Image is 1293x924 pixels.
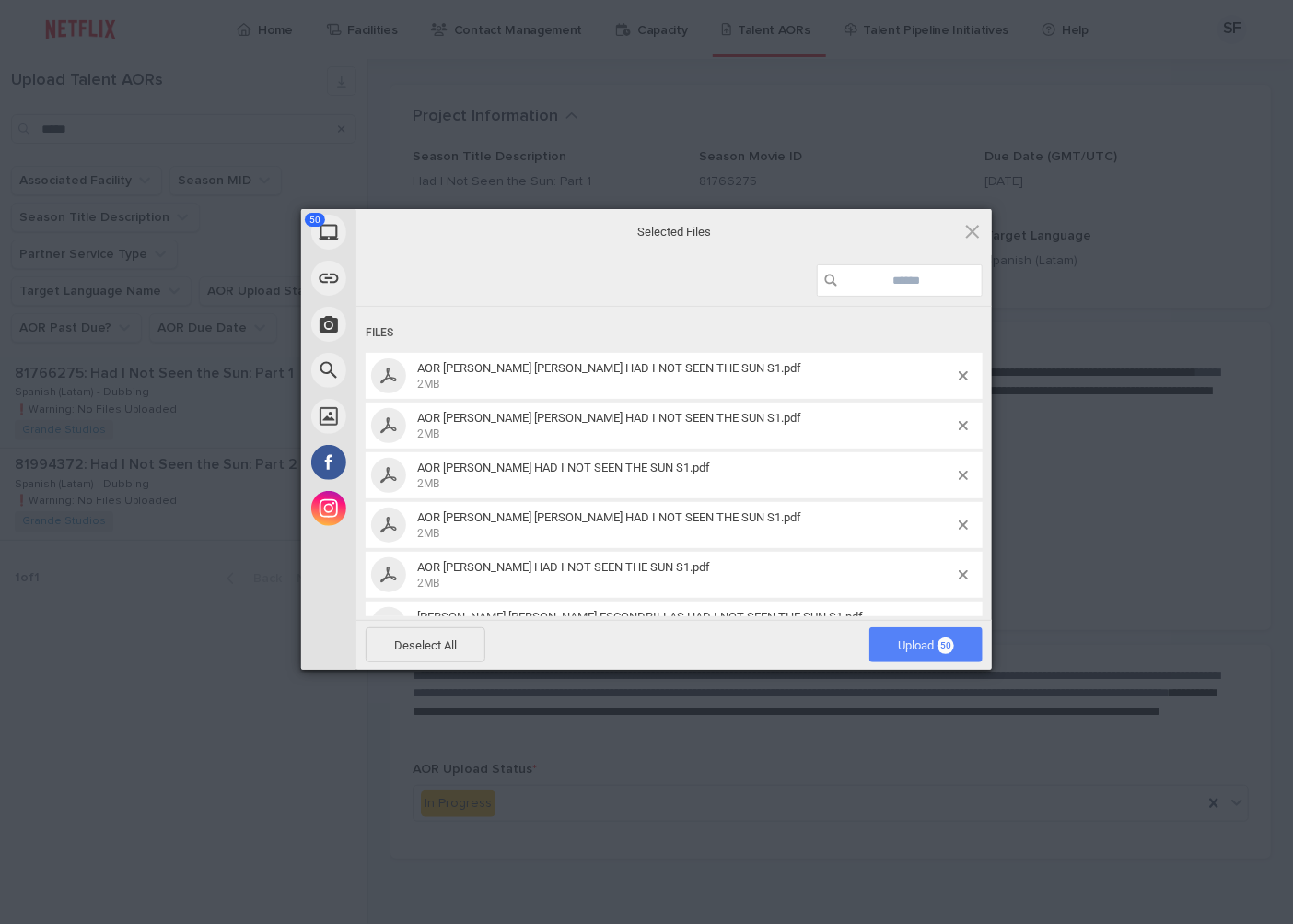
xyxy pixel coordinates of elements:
[301,347,522,393] div: Web Search
[412,361,959,392] span: AOR OSCAR ALBERTO RANGEL ESPINOSA HAD I NOT SEEN THE SUN S1.pdf
[301,301,522,347] div: Take Photo
[305,213,325,227] span: 50
[417,527,439,540] span: 2MB
[301,393,522,439] div: Unsplash
[417,477,439,490] span: 2MB
[417,510,801,524] span: AOR [PERSON_NAME] [PERSON_NAME] HAD I NOT SEEN THE SUN S1.pdf
[301,255,522,301] div: Link (URL)
[301,209,522,255] div: My Device
[417,577,439,590] span: 2MB
[938,637,954,654] span: 50
[366,627,485,662] span: Deselect All
[366,316,983,350] div: Files
[301,485,522,532] div: Instagram
[412,560,959,591] span: AOR ROBERTO SALGUERO RUIZ HAD I NOT SEEN THE SUN S1.pdf
[412,461,959,491] span: AOR RAQUEL MEZA QUINTANAR HAD I NOT SEEN THE SUN S1.pdf
[301,439,522,485] div: Facebook
[412,411,959,441] span: AOR OSCAR GONZALO GOMEZ ACEVEDO HAD I NOT SEEN THE SUN S1.pdf
[869,627,983,662] span: Upload
[417,361,801,375] span: AOR [PERSON_NAME] [PERSON_NAME] HAD I NOT SEEN THE SUN S1.pdf
[898,638,954,652] span: Upload
[417,560,710,574] span: AOR [PERSON_NAME] HAD I NOT SEEN THE SUN S1.pdf
[412,610,959,640] span: AOR ROSALINDA MALINALI MARQUEZ ESCONDRILLAS HAD I NOT SEEN THE SUN S1.pdf
[490,223,858,240] span: Selected Files
[417,610,863,624] span: [PERSON_NAME] [PERSON_NAME] ESCONDRILLAS HAD I NOT SEEN THE SUN S1.pdf
[417,411,801,425] span: AOR [PERSON_NAME] [PERSON_NAME] HAD I NOT SEEN THE SUN S1.pdf
[417,461,710,474] span: AOR [PERSON_NAME] HAD I NOT SEEN THE SUN S1.pdf
[962,221,983,241] span: Click here or hit ESC to close picker
[417,427,439,440] span: 2MB
[417,378,439,391] span: 2MB
[412,510,959,541] span: AOR REBECA CECILIA MANRIQUEZ SANCHEZ HAD I NOT SEEN THE SUN S1.pdf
